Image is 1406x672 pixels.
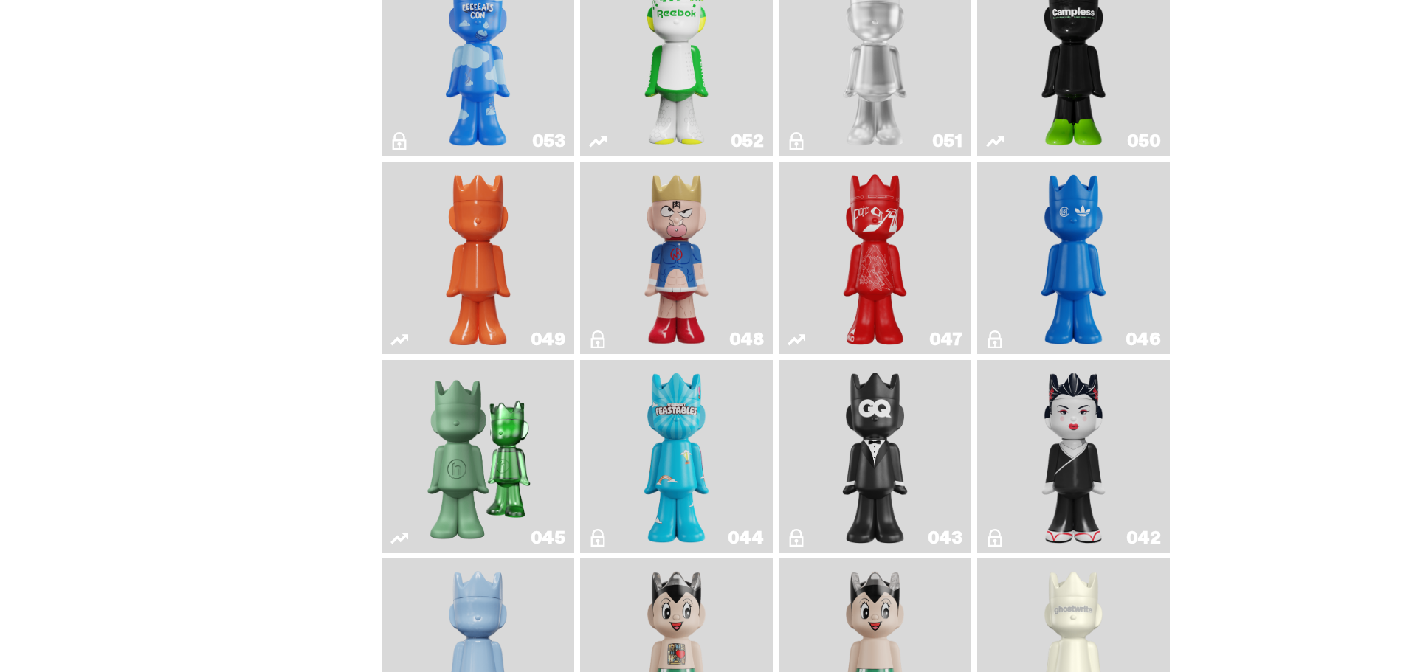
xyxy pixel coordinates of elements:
[836,366,914,547] img: Black Tie
[638,167,716,348] img: Kinnikuman
[1035,366,1113,547] img: Sei Less
[986,366,1161,547] a: Sei Less
[932,132,962,150] div: 051
[390,167,565,348] a: Schrödinger's ghost: Orange Vibe
[788,167,962,348] a: Skip
[986,167,1161,348] a: ComplexCon HK
[929,330,962,348] div: 047
[728,529,764,547] div: 044
[1035,167,1113,348] img: ComplexCon HK
[638,366,716,547] img: Feastables
[1127,132,1161,150] div: 050
[531,330,565,348] div: 049
[531,529,565,547] div: 045
[731,132,764,150] div: 052
[836,167,914,348] img: Skip
[1126,330,1161,348] div: 046
[589,167,764,348] a: Kinnikuman
[589,366,764,547] a: Feastables
[729,330,764,348] div: 048
[439,167,517,348] img: Schrödinger's ghost: Orange Vibe
[390,366,565,547] a: Present
[416,366,540,547] img: Present
[928,529,962,547] div: 043
[532,132,565,150] div: 053
[1126,529,1161,547] div: 042
[788,366,962,547] a: Black Tie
